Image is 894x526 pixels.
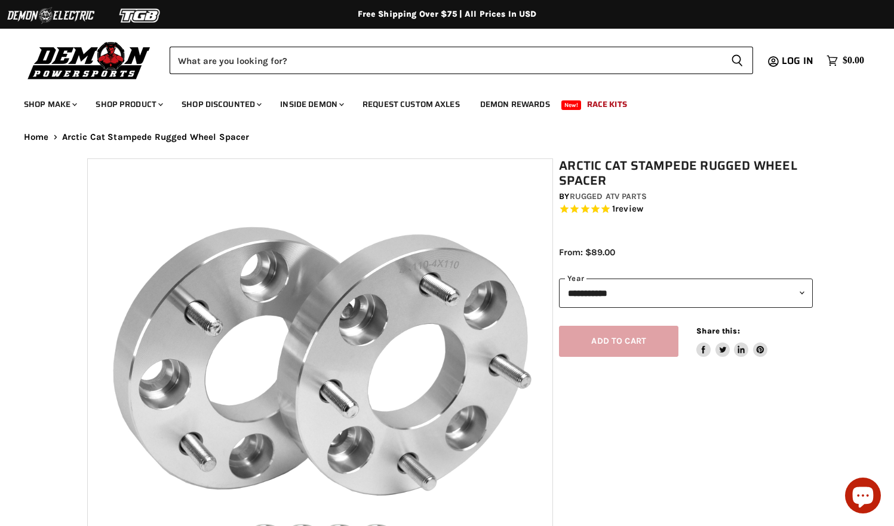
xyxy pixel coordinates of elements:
[170,47,721,74] input: Search
[271,92,351,117] a: Inside Demon
[721,47,753,74] button: Search
[354,92,469,117] a: Request Custom Axles
[170,47,753,74] form: Product
[696,326,739,335] span: Share this:
[62,132,250,142] span: Arctic Cat Stampede Rugged Wheel Spacer
[578,92,636,117] a: Race Kits
[471,92,559,117] a: Demon Rewards
[559,190,813,203] div: by
[561,100,582,110] span: New!
[24,39,155,81] img: Demon Powersports
[696,326,767,357] aside: Share this:
[87,92,170,117] a: Shop Product
[559,247,615,258] span: From: $89.00
[841,478,884,516] inbox-online-store-chat: Shopify online store chat
[24,132,49,142] a: Home
[776,56,821,66] a: Log in
[782,53,813,68] span: Log in
[15,92,84,117] a: Shop Make
[6,4,96,27] img: Demon Electric Logo 2
[559,158,813,188] h1: Arctic Cat Stampede Rugged Wheel Spacer
[821,52,870,69] a: $0.00
[615,204,643,215] span: review
[96,4,185,27] img: TGB Logo 2
[843,55,864,66] span: $0.00
[15,87,861,117] ul: Main menu
[612,204,643,215] span: 1 reviews
[570,191,647,201] a: Rugged ATV Parts
[559,279,813,308] select: year
[173,92,269,117] a: Shop Discounted
[559,203,813,216] span: Rated 5.0 out of 5 stars 1 reviews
